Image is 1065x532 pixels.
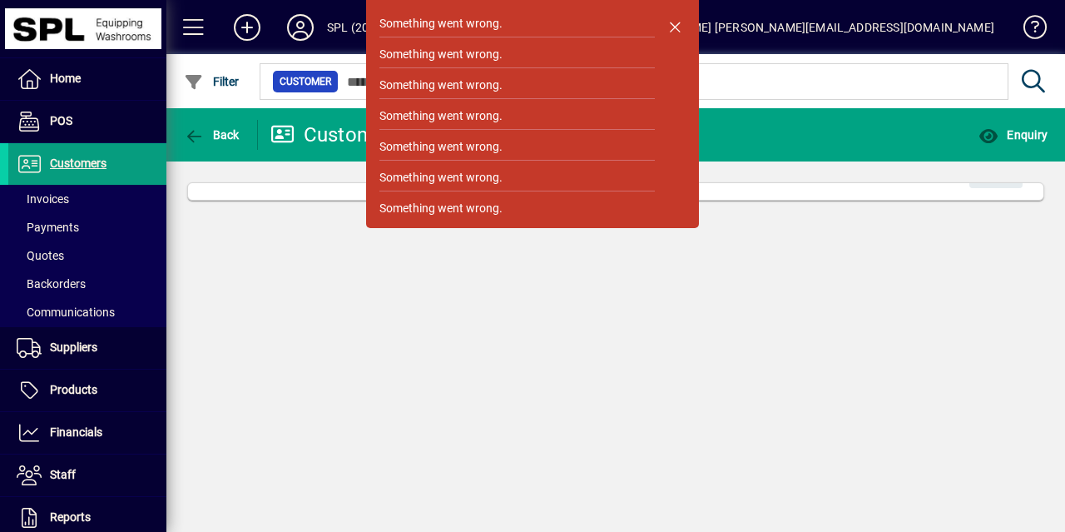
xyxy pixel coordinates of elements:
span: Payments [17,221,79,234]
div: Customer [270,122,393,148]
span: Products [50,383,97,396]
div: Something went wrong. [379,200,503,217]
a: Financials [8,412,166,454]
a: Payments [8,213,166,241]
span: Enquiry [978,128,1048,142]
span: Quotes [17,249,64,262]
button: Enquiry [974,120,1052,150]
button: Filter [180,67,244,97]
app-page-header-button: Back [166,120,258,150]
a: Communications [8,298,166,326]
button: Profile [274,12,327,42]
div: Something went wrong. [379,107,503,125]
a: Quotes [8,241,166,270]
span: Communications [17,306,115,319]
span: Invoices [17,192,69,206]
a: Invoices [8,185,166,213]
span: Staff [50,468,76,481]
a: Products [8,370,166,411]
span: Filter [184,75,240,88]
a: POS [8,101,166,142]
span: Suppliers [50,341,97,354]
button: Add [220,12,274,42]
a: Staff [8,455,166,496]
div: Something went wrong. [379,138,503,156]
div: [PERSON_NAME] [PERSON_NAME][EMAIL_ADDRESS][DOMAIN_NAME] [621,14,994,41]
span: Customers [50,157,106,170]
span: Backorders [17,277,86,291]
button: Back [180,120,244,150]
span: Home [50,72,81,85]
span: Reports [50,510,91,524]
span: POS [50,114,72,127]
div: SPL (2021) LIMITED [327,14,434,41]
a: Home [8,58,166,100]
button: Edit [969,158,1023,188]
span: Financials [50,425,102,439]
div: Something went wrong. [379,169,503,186]
a: Backorders [8,270,166,298]
a: Suppliers [8,327,166,369]
a: Knowledge Base [1011,3,1044,57]
span: Back [184,128,240,142]
span: Customer [280,73,331,90]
